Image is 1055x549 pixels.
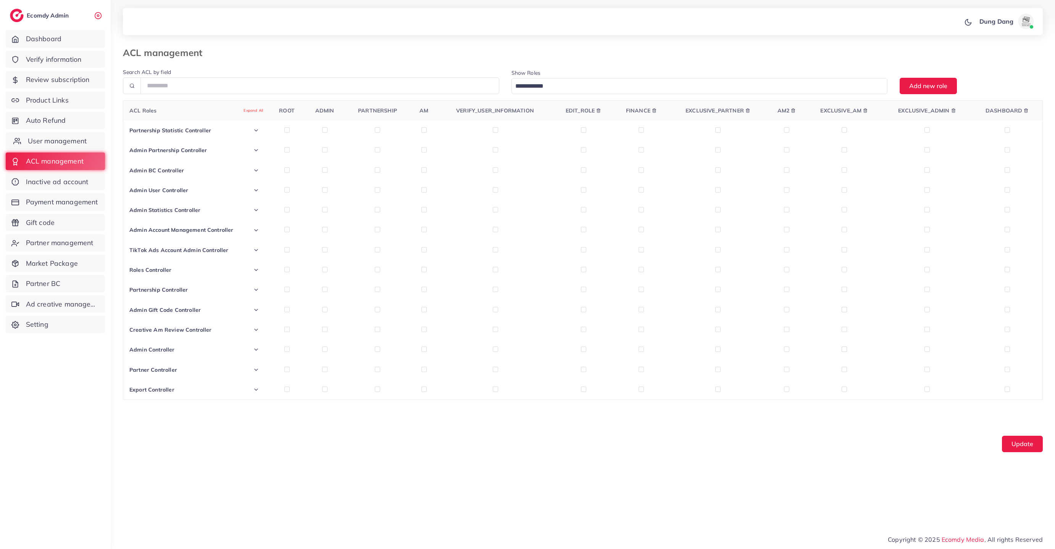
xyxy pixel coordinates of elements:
span: EXCLUSIVE_ADMIN [898,107,949,114]
span: Payment management [26,197,98,207]
span: Admin Statistics Controller [129,206,200,214]
span: Product Links [26,95,69,105]
span: Dashboard [26,34,61,44]
h2: Ecomdy Admin [27,12,71,19]
span: ADMIN [315,107,334,114]
span: VERIFY_USER_INFORMATION [456,107,534,114]
a: Ad creative management [6,295,105,313]
span: User management [28,136,87,146]
a: Payment management [6,193,105,211]
a: Inactive ad account [6,173,105,191]
span: AM [419,107,428,114]
span: ACL management [26,156,84,166]
span: AM2 [778,107,789,114]
a: Auto Refund [6,112,105,129]
span: TikTok Ads Account Admin Controller [129,246,229,254]
span: EDIT_ROLE [566,107,595,114]
span: EXCLUSIVE_PARTNER [686,107,744,114]
a: Dashboard [6,30,105,48]
a: Market Package [6,255,105,272]
span: Expand All [244,108,263,114]
span: Creative Am Review Controller [129,326,212,334]
a: ACL management [6,152,105,170]
span: Partnership Statistic Controller [129,127,211,134]
span: Admin Partnership Controller [129,146,207,154]
span: Admin BC Controller [129,167,184,174]
label: Search ACL by field [123,68,171,76]
div: Search for option [511,78,888,94]
span: Admin Controller [129,346,175,353]
a: Partner BC [6,275,105,292]
span: Partner BC [26,279,61,289]
span: Market Package [26,258,78,268]
input: Search for option [513,80,878,92]
span: EXCLUSIVE_AM [820,107,861,114]
span: DASHBOARD [986,107,1022,114]
span: ROOT [279,107,295,114]
span: Review subscription [26,75,90,85]
a: Setting [6,316,105,333]
span: Admin Gift Code Controller [129,306,201,314]
img: logo [10,9,24,22]
h3: ACL management [123,47,208,58]
a: Verify information [6,51,105,68]
span: FINANCE [626,107,650,114]
span: Admin User Controller [129,186,188,194]
button: Update [1002,436,1043,452]
span: Partner management [26,238,94,248]
a: Ecomdy Media [942,536,984,543]
span: Ad creative management [26,299,99,309]
span: Export Controller [129,386,174,393]
span: Partner Controller [129,366,177,374]
a: User management [6,132,105,150]
span: Admin Account Management Controller [129,226,234,234]
span: Copyright © 2025 [888,535,1043,544]
span: ACL Roles [129,107,263,114]
span: Partnership Controller [129,286,188,294]
button: Add new role [900,78,957,94]
a: Product Links [6,91,105,109]
span: , All rights Reserved [984,535,1043,544]
span: Roles Controller [129,266,172,274]
a: Gift code [6,214,105,231]
span: Auto Refund [26,116,66,125]
span: PARTNERSHIP [358,107,397,114]
a: logoEcomdy Admin [10,9,71,22]
a: Review subscription [6,71,105,88]
span: Gift code [26,218,55,228]
span: Update [1011,440,1033,448]
span: Inactive ad account [26,177,89,187]
span: Setting [26,319,48,329]
span: Verify information [26,55,82,64]
label: Show Roles [511,69,541,77]
a: Partner management [6,234,105,252]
